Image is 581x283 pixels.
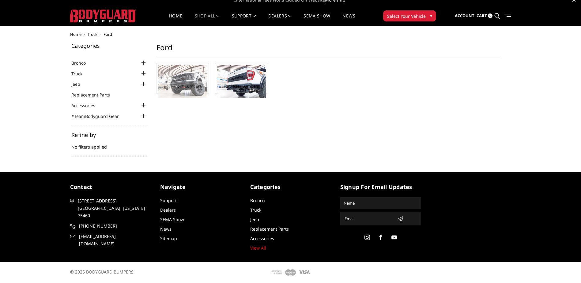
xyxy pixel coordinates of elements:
[387,13,426,19] span: Select Your Vehicle
[224,83,259,89] a: Ford Rear Bumpers
[342,14,355,26] a: News
[71,132,147,157] div: No filters applied
[71,81,88,87] a: Jeep
[79,222,150,230] span: [PHONE_NUMBER]
[342,214,395,224] input: Email
[250,245,266,251] a: View All
[430,13,432,19] span: ▾
[71,132,147,138] h5: Refine by
[70,222,151,230] a: [PHONE_NUMBER]
[160,198,177,203] a: Support
[71,102,103,109] a: Accessories
[160,183,241,191] h5: Navigate
[71,60,93,66] a: Bronco
[78,197,149,219] span: [STREET_ADDRESS] [GEOGRAPHIC_DATA], [US_STATE] 75460
[71,70,90,77] a: Truck
[232,14,256,26] a: Support
[104,32,112,37] span: Ford
[455,8,474,24] a: Account
[477,13,487,18] span: Cart
[160,217,184,222] a: SEMA Show
[383,10,436,21] button: Select Your Vehicle
[70,183,151,191] h5: contact
[71,92,118,98] a: Replacement Parts
[304,14,330,26] a: SEMA Show
[250,183,331,191] h5: Categories
[195,14,220,26] a: shop all
[79,233,150,247] span: [EMAIL_ADDRESS][DOMAIN_NAME]
[71,113,126,119] a: #TeamBodyguard Gear
[157,43,501,57] h1: Ford
[250,226,289,232] a: Replacement Parts
[70,32,81,37] a: Home
[250,236,274,241] a: Accessories
[70,233,151,247] a: [EMAIL_ADDRESS][DOMAIN_NAME]
[70,9,136,22] img: BODYGUARD BUMPERS
[160,226,172,232] a: News
[488,13,492,18] span: 0
[250,217,259,222] a: Jeep
[268,14,292,26] a: Dealers
[169,14,182,26] a: Home
[70,269,134,275] span: © 2025 BODYGUARD BUMPERS
[71,43,147,48] h5: Categories
[250,207,261,213] a: Truck
[340,183,421,191] h5: signup for email updates
[88,32,97,37] a: Truck
[477,8,492,24] a: Cart 0
[341,198,420,208] input: Name
[250,198,265,203] a: Bronco
[550,254,581,283] iframe: Chat Widget
[160,236,177,241] a: Sitemap
[160,207,176,213] a: Dealers
[455,13,474,18] span: Account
